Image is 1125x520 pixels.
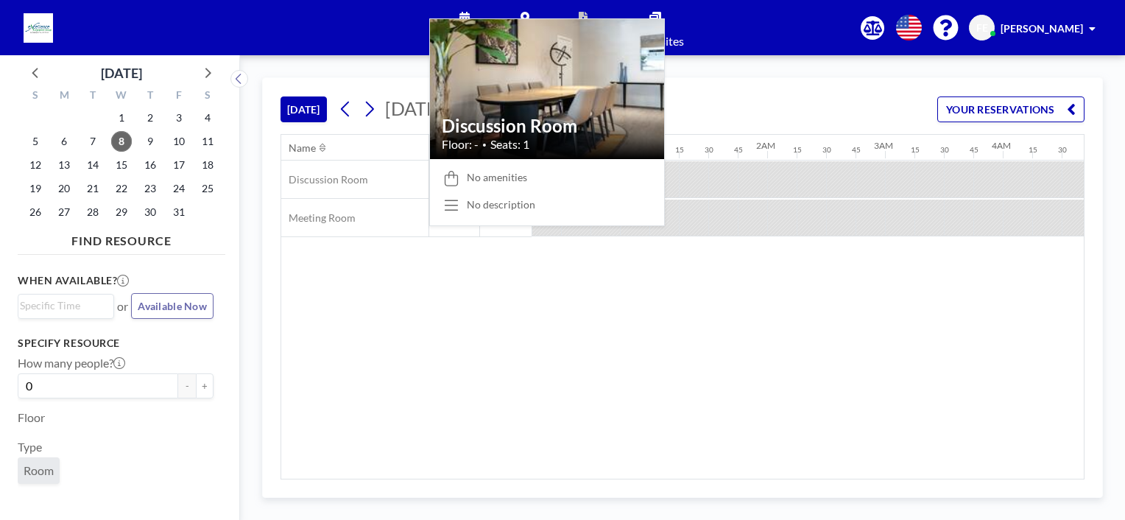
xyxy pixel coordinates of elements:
[1058,145,1067,155] div: 30
[937,96,1085,122] button: YOUR RESERVATIONS
[20,298,105,314] input: Search for option
[467,198,535,211] div: No description
[197,131,218,152] span: Saturday, October 11, 2025
[140,202,161,222] span: Thursday, October 30, 2025
[169,108,189,128] span: Friday, October 3, 2025
[117,299,128,314] span: or
[82,131,103,152] span: Tuesday, October 7, 2025
[467,171,527,184] span: No amenities
[164,87,193,106] div: F
[21,87,50,106] div: S
[140,178,161,199] span: Thursday, October 23, 2025
[25,202,46,222] span: Sunday, October 26, 2025
[430,11,664,167] img: resource-image
[140,131,161,152] span: Thursday, October 9, 2025
[874,140,893,151] div: 3AM
[50,87,79,106] div: M
[196,373,214,398] button: +
[18,410,45,425] label: Floor
[140,108,161,128] span: Thursday, October 2, 2025
[54,178,74,199] span: Monday, October 20, 2025
[1029,145,1037,155] div: 15
[490,137,529,152] span: Seats: 1
[442,115,652,137] h2: Discussion Room
[911,145,920,155] div: 15
[54,202,74,222] span: Monday, October 27, 2025
[169,131,189,152] span: Friday, October 10, 2025
[289,141,316,155] div: Name
[82,178,103,199] span: Tuesday, October 21, 2025
[18,295,113,317] div: Search for option
[111,131,132,152] span: Wednesday, October 8, 2025
[169,178,189,199] span: Friday, October 24, 2025
[193,87,222,106] div: S
[101,63,142,83] div: [DATE]
[197,178,218,199] span: Saturday, October 25, 2025
[79,87,107,106] div: T
[140,155,161,175] span: Thursday, October 16, 2025
[675,145,684,155] div: 15
[24,463,54,477] span: Room
[18,228,225,248] h4: FIND RESOURCE
[25,178,46,199] span: Sunday, October 19, 2025
[793,145,802,155] div: 15
[178,373,196,398] button: -
[281,211,356,225] span: Meeting Room
[482,140,487,150] span: •
[940,145,949,155] div: 30
[25,131,46,152] span: Sunday, October 5, 2025
[705,145,713,155] div: 30
[82,202,103,222] span: Tuesday, October 28, 2025
[822,145,831,155] div: 30
[756,140,775,151] div: 2AM
[169,155,189,175] span: Friday, October 17, 2025
[734,145,743,155] div: 45
[18,337,214,350] h3: Specify resource
[24,13,53,43] img: organization-logo
[18,356,125,370] label: How many people?
[135,87,164,106] div: T
[18,440,42,454] label: Type
[169,202,189,222] span: Friday, October 31, 2025
[111,108,132,128] span: Wednesday, October 1, 2025
[131,293,214,319] button: Available Now
[197,108,218,128] span: Saturday, October 4, 2025
[197,155,218,175] span: Saturday, October 18, 2025
[54,131,74,152] span: Monday, October 6, 2025
[442,137,479,152] span: Floor: -
[54,155,74,175] span: Monday, October 13, 2025
[976,21,988,35] span: FE
[1001,22,1083,35] span: [PERSON_NAME]
[138,300,207,312] span: Available Now
[25,155,46,175] span: Sunday, October 12, 2025
[111,202,132,222] span: Wednesday, October 29, 2025
[281,173,368,186] span: Discussion Room
[852,145,861,155] div: 45
[111,155,132,175] span: Wednesday, October 15, 2025
[107,87,136,106] div: W
[970,145,978,155] div: 45
[385,97,443,119] span: [DATE]
[111,178,132,199] span: Wednesday, October 22, 2025
[281,96,327,122] button: [DATE]
[992,140,1011,151] div: 4AM
[82,155,103,175] span: Tuesday, October 14, 2025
